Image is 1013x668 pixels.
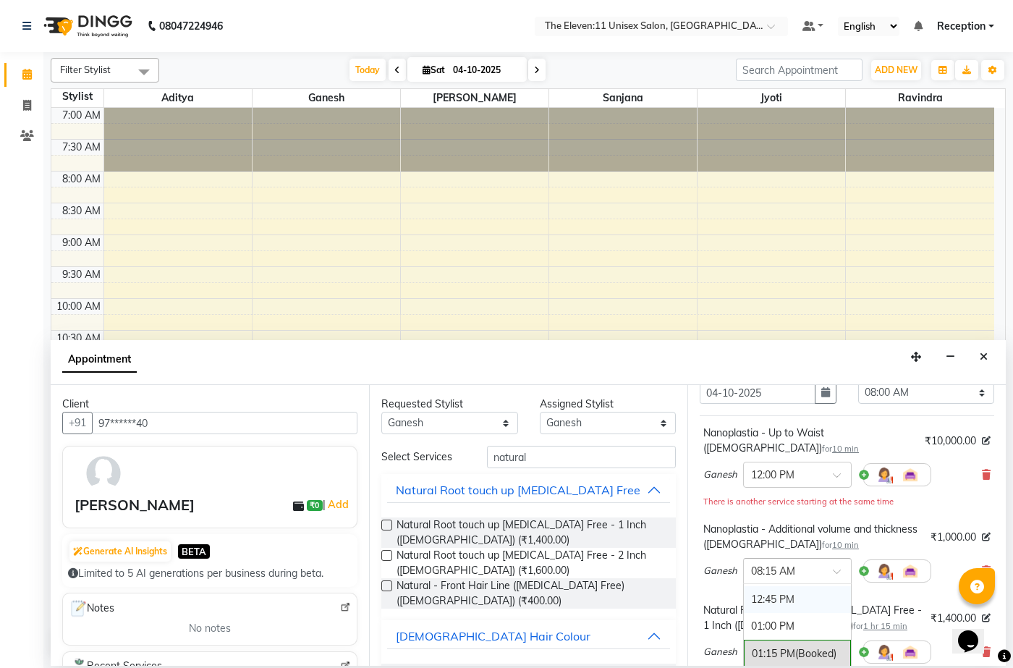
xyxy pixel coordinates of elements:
[795,647,836,660] span: (Booked)
[549,89,697,107] span: Sanjana
[59,203,103,219] div: 8:30 AM
[863,621,907,631] span: 1 hr 15 min
[68,566,352,581] div: Limited to 5 AI generations per business during beta.
[59,267,103,282] div: 9:30 AM
[326,496,351,513] a: Add
[982,436,991,445] i: Edit price
[397,578,664,609] span: Natural - Front Hair Line ([MEDICAL_DATA] Free) ([DEMOGRAPHIC_DATA]) (₹400.00)
[973,346,994,368] button: Close
[62,347,137,373] span: Appointment
[853,621,907,631] small: for
[540,397,677,412] div: Assigned Stylist
[387,623,670,649] button: [DEMOGRAPHIC_DATA] Hair Colour
[925,434,976,449] span: ₹10,000.00
[832,540,859,550] span: 10 min
[387,477,670,503] button: Natural Root touch up [MEDICAL_DATA] Free
[381,397,518,412] div: Requested Stylist
[60,64,111,75] span: Filter Stylist
[698,89,845,107] span: Jyoti
[178,544,210,558] span: BETA
[832,444,859,454] span: 10 min
[396,627,590,645] div: [DEMOGRAPHIC_DATA] Hair Colour
[307,500,322,512] span: ₹0
[323,496,351,513] span: |
[736,59,862,81] input: Search Appointment
[846,89,994,107] span: Ravindra
[69,599,114,618] span: Notes
[703,426,919,456] div: Nanoplastia - Up to Waist ([DEMOGRAPHIC_DATA])
[744,586,851,613] div: 12:45 PM
[703,496,894,507] small: There is another service starting at the same time
[419,64,449,75] span: Sat
[902,562,919,580] img: Interior.png
[92,412,357,434] input: Search by Name/Mobile/Email/Code
[37,6,136,46] img: logo
[876,562,893,580] img: Hairdresser.png
[51,89,103,104] div: Stylist
[822,540,859,550] small: for
[54,331,103,346] div: 10:30 AM
[982,533,991,541] i: Edit price
[189,621,231,636] span: No notes
[902,643,919,661] img: Interior.png
[937,19,986,34] span: Reception
[253,89,400,107] span: Ganesh
[703,468,737,482] span: Ganesh
[54,299,103,314] div: 10:00 AM
[871,60,921,80] button: ADD NEW
[396,481,640,499] div: Natural Root touch up [MEDICAL_DATA] Free
[397,517,664,548] span: Natural Root touch up [MEDICAL_DATA] Free - 1 Inch ([DEMOGRAPHIC_DATA]) (₹1,400.00)
[59,108,103,123] div: 7:00 AM
[349,59,386,81] span: Today
[822,444,859,454] small: for
[744,640,851,668] div: 01:15 PM
[902,466,919,483] img: Interior.png
[876,466,893,483] img: Hairdresser.png
[876,643,893,661] img: Hairdresser.png
[59,172,103,187] div: 8:00 AM
[59,140,103,155] div: 7:30 AM
[62,397,357,412] div: Client
[104,89,252,107] span: Aditya
[69,541,171,562] button: Generate AI Insights
[700,381,815,404] input: yyyy-mm-dd
[159,6,223,46] b: 08047224946
[487,446,676,468] input: Search by service name
[397,548,664,578] span: Natural Root touch up [MEDICAL_DATA] Free - 2 Inch ([DEMOGRAPHIC_DATA]) (₹1,600.00)
[931,530,976,545] span: ₹1,000.00
[75,494,195,516] div: [PERSON_NAME]
[744,613,851,640] div: 01:00 PM
[703,603,925,633] div: Natural Root touch up [MEDICAL_DATA] Free - 1 Inch ([DEMOGRAPHIC_DATA])
[82,452,124,494] img: avatar
[59,235,103,250] div: 9:00 AM
[62,412,93,434] button: +91
[449,59,521,81] input: 2025-10-04
[703,564,737,578] span: Ganesh
[703,522,925,552] div: Nanoplastia - Additional volume and thickness ([DEMOGRAPHIC_DATA])
[875,64,917,75] span: ADD NEW
[952,610,999,654] iframe: chat widget
[370,449,476,465] div: Select Services
[401,89,548,107] span: [PERSON_NAME]
[703,645,737,659] span: Ganesh
[931,611,976,626] span: ₹1,400.00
